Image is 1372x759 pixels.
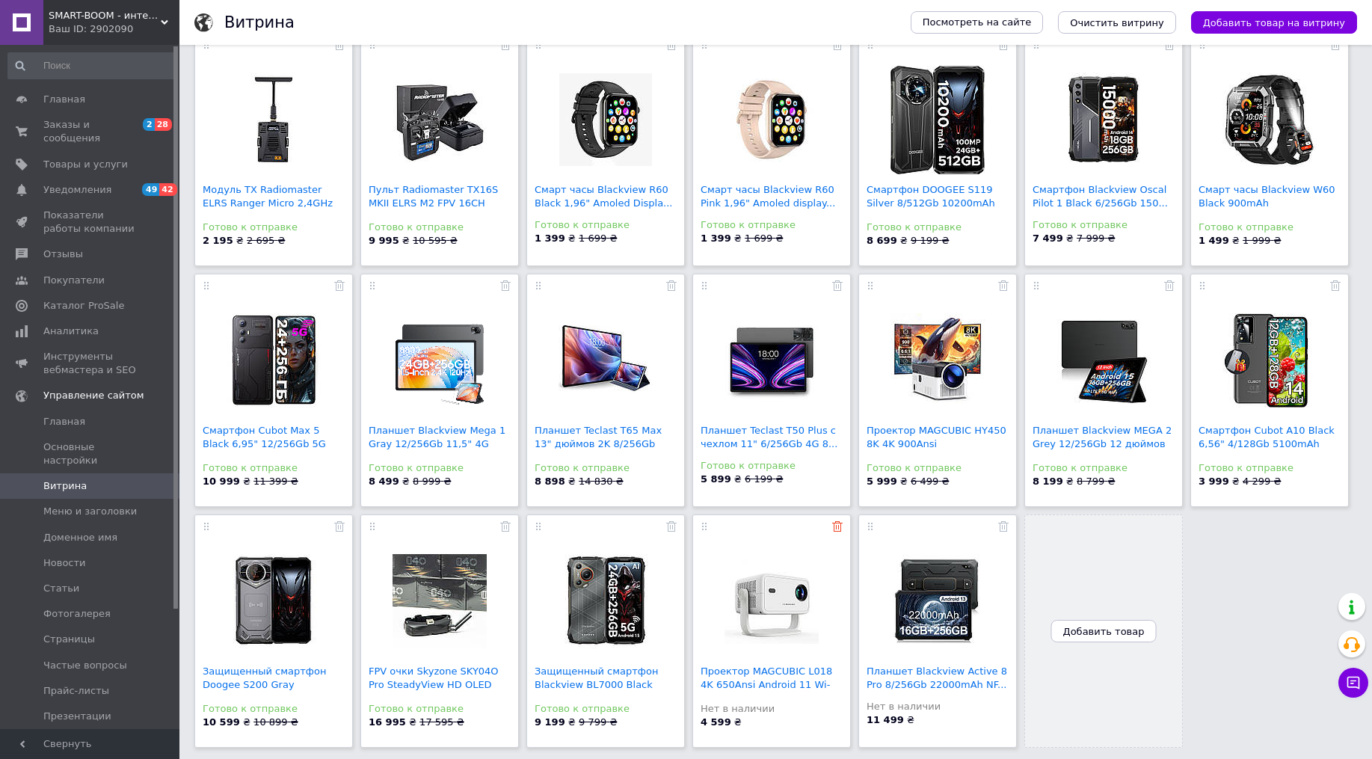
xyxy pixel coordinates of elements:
[1243,476,1281,487] span: 4 299 ₴
[334,520,345,531] a: Убрать с витрины
[535,476,579,487] span: ₴
[923,16,1032,29] span: Посмотреть на сайте
[43,582,79,595] span: Статьи
[159,183,176,196] span: 42
[1164,279,1175,290] a: Убрать с витрины
[1033,425,1172,463] a: Планшет Blackview MEGA 2 Grey 12/256Gb 12 дюймов 4...
[1199,461,1341,475] div: Готово к отправке
[1203,17,1345,28] span: Добавить товар на витрину
[1199,235,1229,246] b: 1 499
[867,425,1006,463] a: Проектор MAGCUBIC HY450 8K 4K 900Ansi Ультракоротк...
[867,221,1009,234] div: Готово к отправке
[369,235,413,246] span: ₴
[535,476,565,487] b: 8 898
[867,713,1009,727] div: ₴
[1243,235,1281,246] span: 1 999 ₴
[43,118,138,145] span: Заказы и сообщения
[725,313,819,408] img: Планшет Teclast T50 Plus с чехлом 11" 6/256Gb 4G 8000mAh Globa version
[701,459,843,473] div: Готово к отправке
[701,233,745,244] span: ₴
[1077,233,1115,244] span: 7 999 ₴
[43,710,111,723] span: Презентации
[203,476,240,487] b: 10 999
[334,279,345,290] a: Убрать с витрины
[155,118,172,131] span: 28
[559,73,652,166] img: Смарт часы Blackview R60 Black 1,96" Amoled Display 800mAh защита от воды IP68
[393,73,487,167] img: Пульт Radiomaster TX16S MKII ELRS M2 FPV 16CH аппаратура управления
[867,461,1009,475] div: Готово к отправке
[911,476,949,487] span: 6 499 ₴
[559,554,653,648] img: Защищенный смартфон Blackview BL7000 Black 8/256Gb 5G NFC 7500mAh Android 15
[998,520,1009,531] a: Убрать с витрины
[203,716,240,728] b: 10 599
[247,235,285,246] span: 2 695 ₴
[832,279,843,290] a: Убрать с витрины
[43,248,83,261] span: Отзывы
[1330,279,1341,290] a: Убрать с витрины
[369,666,499,704] a: FPV очки Skyzone SKY04O Pro SteadyView HD OLED FPV...
[1330,38,1341,49] a: Убрать с витрины
[1199,235,1243,246] span: ₴
[1199,184,1335,222] a: Смарт часы Blackview W60 Black 900mAh Водонепоница...
[1338,668,1368,698] button: Чат с покупателем
[535,461,677,475] div: Готово к отправке
[832,38,843,49] a: Убрать с витрины
[43,325,99,338] span: Аналитика
[253,476,298,487] span: 11 399 ₴
[203,716,253,728] span: ₴
[43,415,85,428] span: Главная
[1199,476,1229,487] b: 3 999
[203,221,345,234] div: Готово к отправке
[203,702,345,716] div: Готово к отправке
[666,520,677,531] a: Убрать с витрины
[701,425,837,449] a: Планшет Teclast T50 Plus с чехлом 11" 6/256Gb 4G 8...
[701,666,832,704] a: Проектор MAGCUBIC L018 4K 650Ansi Android 11 Wi-Fi...
[369,425,505,463] a: Планшет Blackview Mega 1 Gray 12/256Gb 11,5" 4G 88...
[369,184,498,222] a: Пульт Radiomaster TX16S MKII ELRS M2 FPV 16CH аппа...
[579,716,617,728] span: 9 799 ₴
[535,702,677,716] div: Готово к отправке
[143,118,155,131] span: 2
[43,684,109,698] span: Прайс-листы
[911,235,949,246] span: 9 199 ₴
[535,233,565,244] b: 1 399
[666,279,677,290] a: Убрать с витрины
[890,554,985,648] img: Планшет Blackview Active 8 Pro 8/256Gb 22000mAh NFC Black 10,36" Octa Core + стилус
[393,554,487,648] img: FPV очки Skyzone SKY04O Pro SteadyView HD OLED FPV шлем для квадрокоптера Skyzone SKY040 Pro
[43,633,95,646] span: Страницы
[725,73,819,167] img: Смарт часы Blackview R60 Pink 1,96" Amoled display 800mAh Защита от воды IP68
[1070,17,1163,28] span: Очистить витрину
[1063,626,1145,637] span: Добавить товар
[43,274,105,287] span: Покупатели
[334,38,345,49] a: Убрать с витрины
[369,235,399,246] b: 9 995
[559,313,653,408] img: Планшет Teclast T65 Max 13" дюймов 2K 8/256Gb 10000mAh 4G Octa Core Helio G99 + чехол-книжка
[725,559,819,644] img: Проектор MAGCUBIC L018 4K 650Ansi Android 11 Wi-Fi 6 Автофокус Кинотеатр лучше HY300
[43,479,87,493] span: Витрина
[867,235,911,246] span: ₴
[1033,218,1175,232] div: Готово к отправке
[1033,476,1063,487] b: 8 199
[43,299,124,313] span: Каталог ProSale
[500,520,511,531] a: Убрать с витрины
[49,9,161,22] span: SMART-BOOM - интернет магазин электроники
[701,233,731,244] b: 1 399
[911,11,1044,34] a: Посмотреть на сайте
[43,158,128,171] span: Товары и услуги
[867,714,904,725] b: 11 499
[745,233,783,244] span: 1 699 ₴
[43,209,138,236] span: Показатели работы компании
[142,183,159,196] span: 49
[579,476,624,487] span: 14 830 ₴
[1033,233,1077,244] span: ₴
[369,702,511,716] div: Готово к отправке
[43,183,111,197] span: Уведомления
[745,473,783,485] span: 6 199 ₴
[43,350,138,377] span: Инструменты вебмастера и SEO
[867,476,897,487] b: 5 999
[43,659,127,672] span: Частые вопросы
[867,476,911,487] span: ₴
[43,440,138,467] span: Основные настройки
[701,473,745,485] span: ₴
[43,556,86,570] span: Новости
